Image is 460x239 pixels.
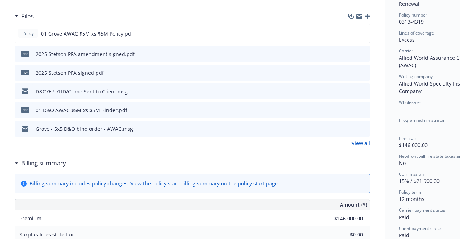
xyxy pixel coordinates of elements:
[399,124,401,130] span: -
[21,30,35,37] span: Policy
[36,50,135,58] div: 2025 Stetson PFA amendment signed.pdf
[36,125,133,133] div: Grove - 5x5 D&O bind order - AWAC.msg
[349,125,355,133] button: download file
[399,171,424,177] span: Commission
[29,180,279,187] div: Billing summary includes policy changes. View the policy start billing summary on the .
[399,0,419,7] span: Renewal
[399,160,406,166] span: No
[21,70,29,75] span: pdf
[399,106,401,112] span: -
[41,30,133,37] span: 01 Grove AWAC $5M xs $5M Policy.pdf
[361,106,367,114] button: preview file
[361,125,367,133] button: preview file
[399,189,421,195] span: Policy term
[361,69,367,77] button: preview file
[349,88,355,95] button: download file
[36,69,104,77] div: 2025 Stetson PFA signed.pdf
[21,158,66,168] h3: Billing summary
[399,196,424,202] span: 12 months
[36,88,128,95] div: D&O/EPL/FID/Crime Sent to Client.msg
[399,18,424,25] span: 0313-4319
[399,214,409,221] span: Paid
[399,30,434,36] span: Lines of coverage
[36,106,127,114] div: 01 D&O AWAC $5M xs $5M Binder.pdf
[399,117,445,123] span: Program administrator
[21,51,29,56] span: pdf
[399,178,440,184] span: 15% / $21,900.00
[15,12,34,21] div: Files
[399,207,445,213] span: Carrier payment status
[361,50,367,58] button: preview file
[361,88,367,95] button: preview file
[399,225,442,231] span: Client payment status
[351,139,370,147] a: View all
[360,30,367,37] button: preview file
[349,30,355,37] button: download file
[340,201,367,208] span: Amount ($)
[349,69,355,77] button: download file
[399,12,427,18] span: Policy number
[321,213,367,224] input: 0.00
[399,73,433,79] span: Writing company
[21,107,29,112] span: pdf
[349,50,355,58] button: download file
[19,231,73,238] span: Surplus lines state tax
[238,180,278,187] a: policy start page
[21,12,34,21] h3: Files
[399,135,417,141] span: Premium
[399,48,413,54] span: Carrier
[399,232,409,239] span: Paid
[399,142,428,148] span: $146,000.00
[399,99,422,105] span: Wholesaler
[19,215,41,222] span: Premium
[349,106,355,114] button: download file
[15,158,66,168] div: Billing summary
